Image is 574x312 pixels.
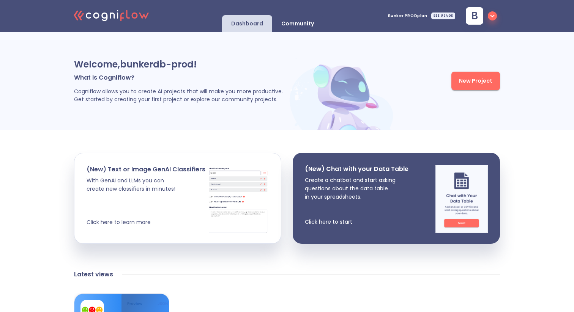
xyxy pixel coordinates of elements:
[281,20,314,27] p: Community
[431,13,455,19] div: SEE USAGE
[451,72,500,90] button: New Project
[74,88,287,103] p: Cogniflow allows you to create AI projects that will make you more productive. Get started by cre...
[208,165,269,234] img: cards stack img
[388,14,427,18] span: Bunker PROD plan
[87,176,205,226] p: With GenAI and LLMs you can create new classifiers in minutes! Click here to learn more
[231,20,263,27] p: Dashboard
[74,271,113,278] h4: Latest views
[459,76,492,86] span: New Project
[305,176,408,226] p: Create a chatbot and start asking questions about the data table in your spreadsheets. Click here...
[435,165,488,233] img: chat img
[74,58,287,71] p: Welcome, bunkerdb-prod !
[74,74,287,82] p: What is Cogniflow?
[305,165,408,173] p: (New) Chat with your Data Table
[287,58,397,130] img: header robot
[471,11,478,21] span: b
[460,5,500,27] button: b
[87,165,205,173] p: (New) Text or Image GenAI Classifiers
